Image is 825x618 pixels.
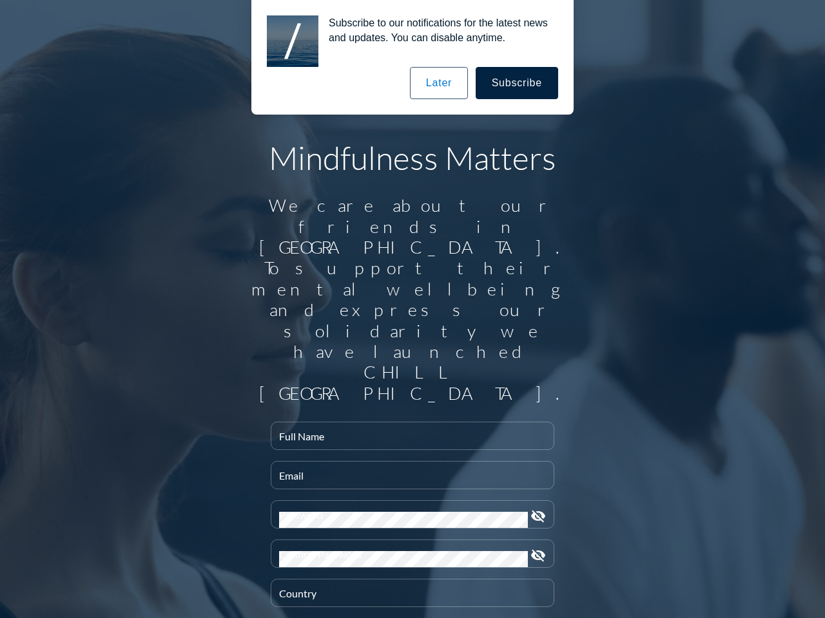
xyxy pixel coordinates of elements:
button: Later [410,67,468,99]
i: visibility_off [530,548,546,563]
div: Subscribe to our notifications for the latest news and updates. You can disable anytime. [318,15,558,45]
i: visibility_off [530,509,546,524]
img: notification icon [267,15,318,67]
div: We care about our friends in [GEOGRAPHIC_DATA]. To support their mental wellbeing and express our... [245,195,580,404]
input: Email [279,473,546,489]
button: Subscribe [476,67,558,99]
input: Country [279,590,546,606]
input: Confirm Password [279,551,528,567]
input: Full Name [279,433,546,449]
h1: Mindfulness Matters [245,138,580,177]
input: Password [279,512,528,528]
